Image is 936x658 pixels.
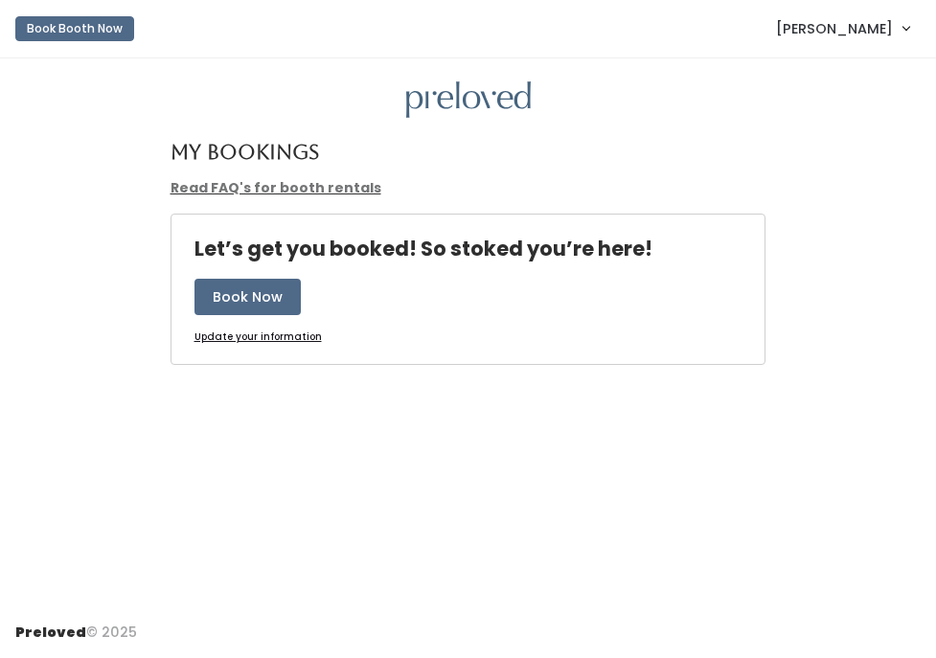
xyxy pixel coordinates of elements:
span: Preloved [15,623,86,642]
a: [PERSON_NAME] [757,8,928,49]
u: Update your information [194,329,322,344]
a: Read FAQ's for booth rentals [171,178,381,197]
div: © 2025 [15,607,137,643]
img: preloved logo [406,81,531,119]
a: Book Booth Now [15,8,134,50]
h4: My Bookings [171,141,319,163]
h4: Let’s get you booked! So stoked you’re here! [194,238,652,260]
span: [PERSON_NAME] [776,18,893,39]
button: Book Booth Now [15,16,134,41]
a: Update your information [194,330,322,345]
button: Book Now [194,279,301,315]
